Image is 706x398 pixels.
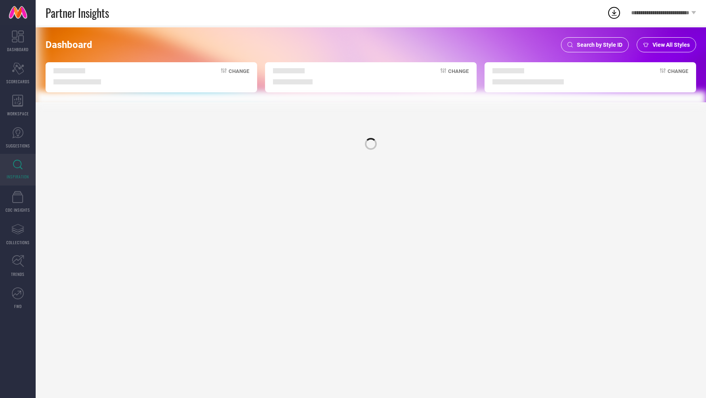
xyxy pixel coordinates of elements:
[46,5,109,21] span: Partner Insights
[607,6,621,20] div: Open download list
[14,303,22,309] span: FWD
[7,174,29,180] span: INSPIRATION
[6,239,30,245] span: COLLECTIONS
[11,271,25,277] span: TRENDS
[46,39,92,50] span: Dashboard
[668,68,688,84] span: Change
[6,143,30,149] span: SUGGESTIONS
[7,46,29,52] span: DASHBOARD
[229,68,249,84] span: Change
[7,111,29,117] span: WORKSPACE
[653,42,690,48] span: View All Styles
[6,207,30,213] span: CDC INSIGHTS
[577,42,622,48] span: Search by Style ID
[6,78,30,84] span: SCORECARDS
[448,68,469,84] span: Change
